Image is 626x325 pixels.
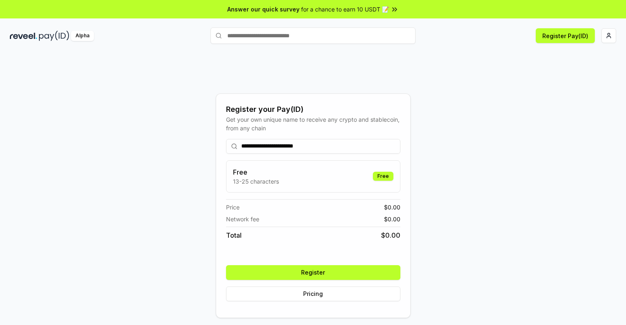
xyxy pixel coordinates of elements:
[536,28,595,43] button: Register Pay(ID)
[226,215,259,223] span: Network fee
[226,265,400,280] button: Register
[233,177,279,186] p: 13-25 characters
[227,5,299,14] span: Answer our quick survey
[301,5,389,14] span: for a chance to earn 10 USDT 📝
[233,167,279,177] h3: Free
[10,31,37,41] img: reveel_dark
[226,286,400,301] button: Pricing
[226,230,242,240] span: Total
[226,203,240,211] span: Price
[71,31,94,41] div: Alpha
[226,115,400,132] div: Get your own unique name to receive any crypto and stablecoin, from any chain
[384,215,400,223] span: $ 0.00
[226,104,400,115] div: Register your Pay(ID)
[39,31,69,41] img: pay_id
[384,203,400,211] span: $ 0.00
[381,230,400,240] span: $ 0.00
[373,172,393,181] div: Free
